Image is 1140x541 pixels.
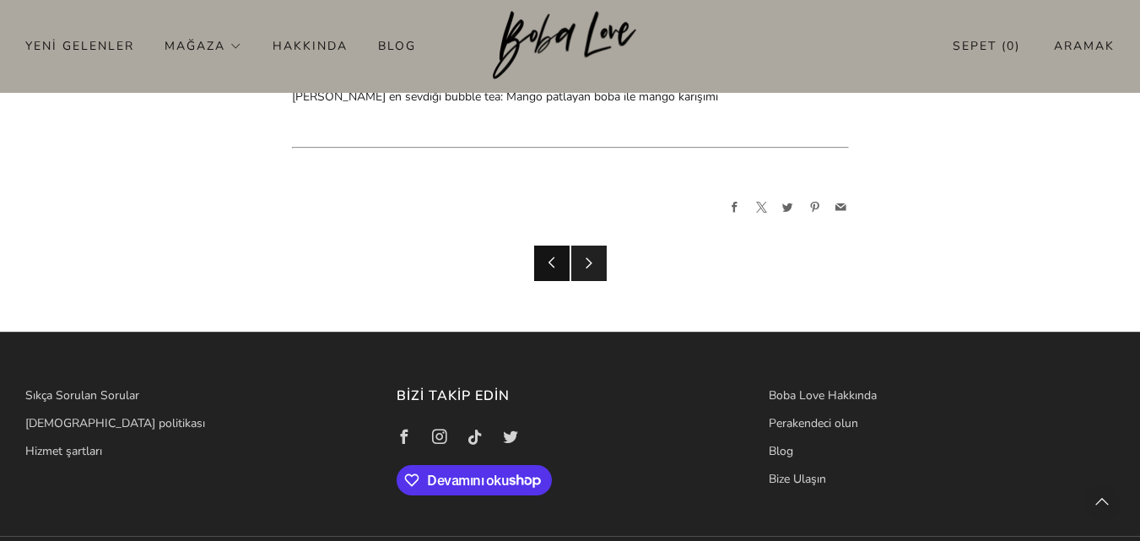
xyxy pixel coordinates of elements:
a: [DEMOGRAPHIC_DATA] politikası [25,415,205,431]
a: Bize Ulaşın [769,471,826,487]
a: Mağaza [165,32,242,59]
font: Sepet ( [953,38,1007,54]
a: Aramak [1054,32,1115,60]
a: Yeni Gelenler [25,32,134,59]
a: Perakendeci olun [769,415,858,431]
img: Boba Aşkı [493,11,647,80]
a: Boba Aşkı [493,11,647,81]
font: Blog [378,38,416,54]
font: ) [1015,38,1020,54]
font: Yeni Gelenler [25,38,134,54]
font: Hakkında [273,38,348,54]
back-to-top-button: Başa dön [1084,485,1120,521]
a: Sıkça Sorulan Sorular [25,387,139,403]
a: Hakkında [273,32,348,59]
a: Sepet [953,32,1020,60]
font: 0 [1007,38,1015,54]
a: Blog [378,32,416,59]
font: [PERSON_NAME] en sevdiği bubble tea: Mango patlayan boba ile mango karışımı [292,89,718,105]
a: Blog [769,443,793,459]
font: Aramak [1054,38,1115,54]
font: Bizi takip edin [397,387,510,405]
a: Boba Love Hakkında [769,387,877,403]
a: Hizmet şartları [25,443,102,459]
font: Mağaza [165,38,225,54]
